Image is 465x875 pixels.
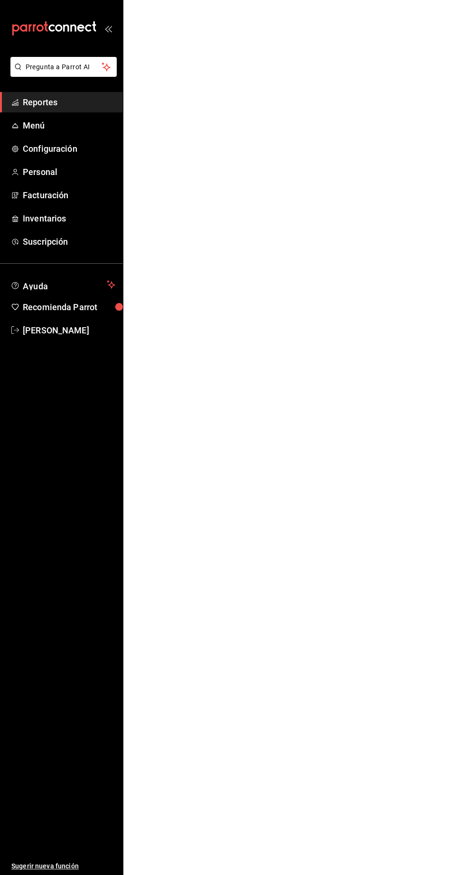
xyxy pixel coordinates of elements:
span: Personal [23,166,115,178]
span: Reportes [23,96,115,109]
span: Configuración [23,142,115,155]
span: Sugerir nueva función [11,861,115,871]
a: Pregunta a Parrot AI [7,69,117,79]
span: Menú [23,119,115,132]
span: Recomienda Parrot [23,301,115,313]
button: open_drawer_menu [104,25,112,32]
span: Facturación [23,189,115,202]
button: Pregunta a Parrot AI [10,57,117,77]
span: Inventarios [23,212,115,225]
span: Suscripción [23,235,115,248]
span: Ayuda [23,279,103,290]
span: Pregunta a Parrot AI [26,62,102,72]
span: [PERSON_NAME] [23,324,115,337]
